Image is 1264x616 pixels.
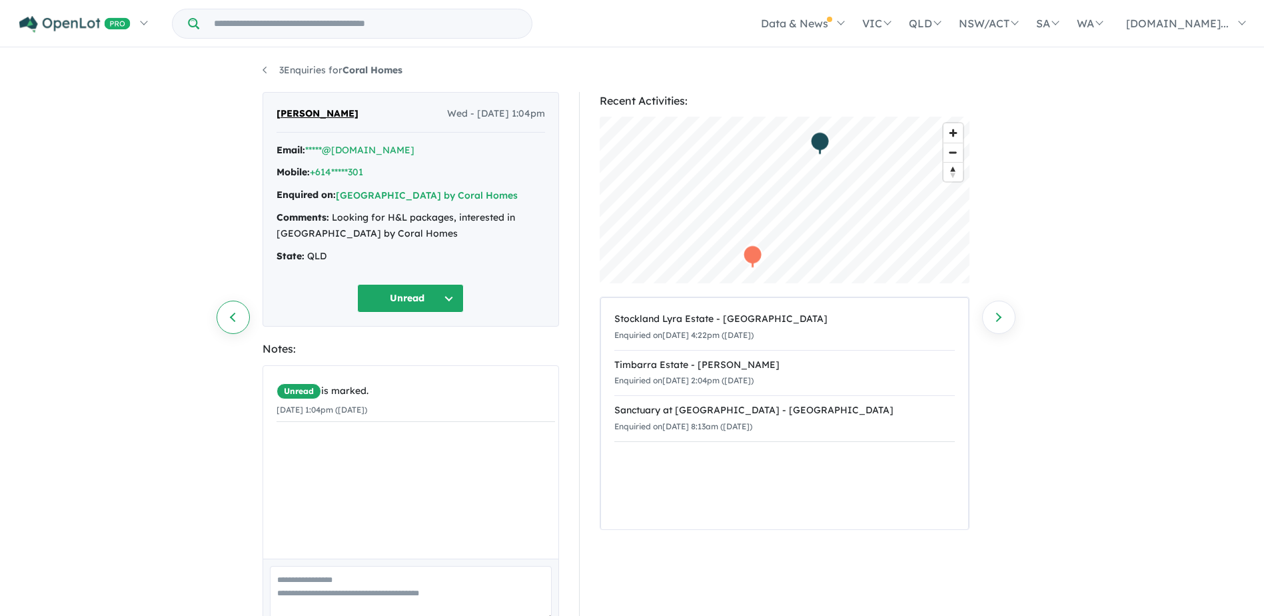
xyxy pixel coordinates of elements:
strong: Coral Homes [342,64,402,76]
strong: Email: [277,144,305,156]
a: Sanctuary at [GEOGRAPHIC_DATA] - [GEOGRAPHIC_DATA]Enquiried on[DATE] 8:13am ([DATE]) [614,395,955,442]
button: Unread [357,284,464,313]
a: Stockland Lyra Estate - [GEOGRAPHIC_DATA]Enquiried on[DATE] 4:22pm ([DATE]) [614,305,955,351]
div: Recent Activities: [600,92,969,110]
input: Try estate name, suburb, builder or developer [202,9,529,38]
button: [GEOGRAPHIC_DATA] by Coral Homes [336,189,518,203]
small: Enquiried on [DATE] 2:04pm ([DATE]) [614,375,754,385]
nav: breadcrumb [263,63,1002,79]
a: [GEOGRAPHIC_DATA] by Coral Homes [336,189,518,201]
small: Enquiried on [DATE] 4:22pm ([DATE]) [614,330,754,340]
a: Timbarra Estate - [PERSON_NAME]Enquiried on[DATE] 2:04pm ([DATE]) [614,350,955,397]
small: [DATE] 1:04pm ([DATE]) [277,405,367,415]
div: Notes: [263,340,559,358]
span: [PERSON_NAME] [277,106,358,122]
button: Reset bearing to north [944,162,963,181]
div: QLD [277,249,545,265]
button: Zoom in [944,123,963,143]
div: Map marker [810,131,830,156]
span: Reset bearing to north [944,163,963,181]
span: [DOMAIN_NAME]... [1126,17,1229,30]
div: Timbarra Estate - [PERSON_NAME] [614,357,955,373]
small: Enquiried on [DATE] 8:13am ([DATE]) [614,421,752,431]
span: Wed - [DATE] 1:04pm [447,106,545,122]
strong: Comments: [277,211,329,223]
div: is marked. [277,383,555,399]
canvas: Map [600,117,969,283]
div: Looking for H&L packages, interested in [GEOGRAPHIC_DATA] by Coral Homes [277,210,545,242]
strong: State: [277,250,305,262]
img: Openlot PRO Logo White [19,16,131,33]
button: Zoom out [944,143,963,162]
div: Map marker [742,245,762,269]
a: 3Enquiries forCoral Homes [263,64,402,76]
span: Unread [277,383,321,399]
strong: Mobile: [277,166,310,178]
div: Stockland Lyra Estate - [GEOGRAPHIC_DATA] [614,311,955,327]
strong: Enquired on: [277,189,336,201]
div: Sanctuary at [GEOGRAPHIC_DATA] - [GEOGRAPHIC_DATA] [614,403,955,419]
